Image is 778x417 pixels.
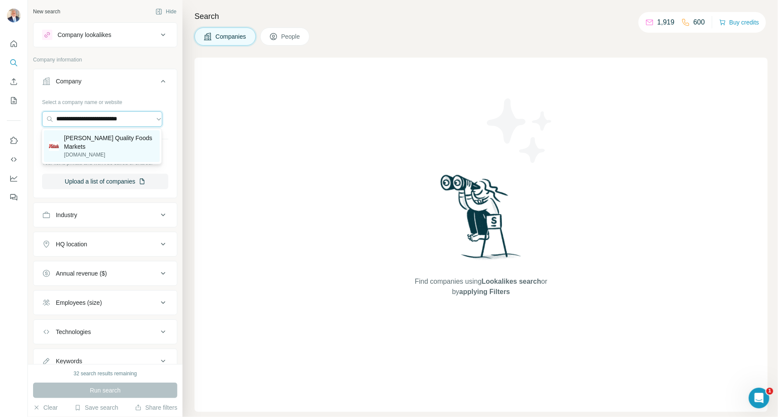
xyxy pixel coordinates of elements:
[135,403,177,412] button: Share filters
[33,8,60,15] div: New search
[481,92,559,169] img: Surfe Illustration - Stars
[33,263,177,284] button: Annual revenue ($)
[56,298,102,307] div: Employees (size)
[7,171,21,186] button: Dashboard
[7,133,21,148] button: Use Surfe on LinkedIn
[437,172,526,268] img: Surfe Illustration - Woman searching with binoculars
[412,276,550,297] span: Find companies using or by
[7,36,21,52] button: Quick start
[42,95,168,106] div: Select a company name or website
[7,55,21,71] button: Search
[64,134,155,151] p: [PERSON_NAME] Quality Foods Markets
[42,174,168,189] button: Upload a list of companies
[719,16,759,28] button: Buy credits
[56,357,82,365] div: Keywords
[56,211,77,219] div: Industry
[459,288,510,295] span: applying Filters
[64,151,155,159] p: [DOMAIN_NAME]
[7,9,21,22] img: Avatar
[749,388,769,408] iframe: Intercom live chat
[73,370,137,377] div: 32 search results remaining
[281,32,301,41] span: People
[33,292,177,313] button: Employees (size)
[766,388,773,395] span: 1
[7,190,21,205] button: Feedback
[56,269,107,278] div: Annual revenue ($)
[56,77,82,86] div: Company
[33,205,177,225] button: Industry
[482,278,541,285] span: Lookalikes search
[693,17,705,28] p: 600
[7,93,21,108] button: My lists
[33,71,177,95] button: Company
[56,240,87,248] div: HQ location
[33,234,177,254] button: HQ location
[49,141,59,151] img: Kuhn's Quality Foods Markets
[33,56,177,64] p: Company information
[56,328,91,336] div: Technologies
[33,351,177,371] button: Keywords
[33,25,177,45] button: Company lookalikes
[33,403,58,412] button: Clear
[149,5,182,18] button: Hide
[7,74,21,89] button: Enrich CSV
[216,32,247,41] span: Companies
[74,403,118,412] button: Save search
[58,31,111,39] div: Company lookalikes
[33,322,177,342] button: Technologies
[657,17,675,28] p: 1,919
[194,10,768,22] h4: Search
[7,152,21,167] button: Use Surfe API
